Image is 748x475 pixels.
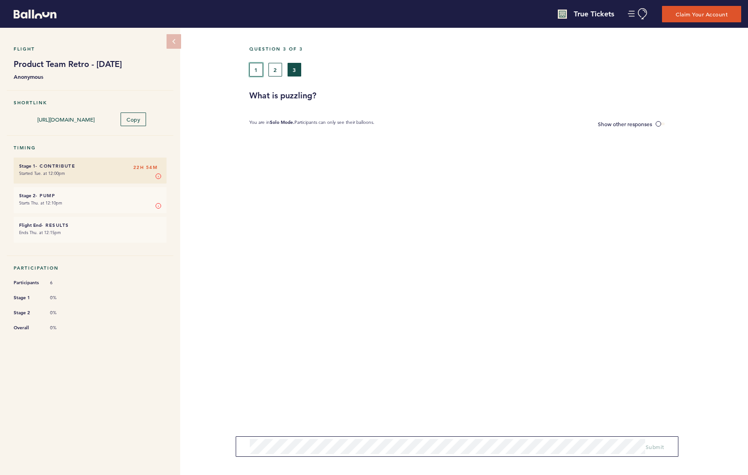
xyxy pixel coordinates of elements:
[50,325,77,331] span: 0%
[19,193,35,199] small: Stage 2
[14,72,167,81] b: Anonymous
[646,442,664,451] button: Submit
[7,9,56,19] a: Balloon
[50,280,77,286] span: 6
[662,6,741,22] button: Claim Your Account
[50,295,77,301] span: 0%
[19,163,35,169] small: Stage 1
[249,46,741,52] h5: Question 3 of 3
[14,308,41,317] span: Stage 2
[19,222,161,228] h6: - Results
[249,63,263,77] button: 1
[126,116,140,123] span: Copy
[19,222,41,228] small: Flight End
[14,265,167,271] h5: Participation
[19,193,161,199] h6: - Pump
[14,323,41,332] span: Overall
[50,310,77,316] span: 0%
[270,119,294,125] b: Solo Mode.
[14,46,167,52] h5: Flight
[19,230,61,235] time: Ends Thu. at 12:15pm
[14,293,41,302] span: Stage 1
[19,163,161,169] h6: - Contribute
[14,59,167,70] h1: Product Team Retro - [DATE]
[121,112,146,126] button: Copy
[14,278,41,287] span: Participants
[133,163,158,172] span: 22H 54M
[14,100,167,106] h5: Shortlink
[646,443,664,450] span: Submit
[574,9,614,20] h4: True Tickets
[288,63,301,77] button: 3
[268,63,282,77] button: 2
[249,119,374,129] p: You are in Participants can only see their balloons.
[598,120,652,128] span: Show other responses
[14,10,56,19] svg: Balloon
[19,170,65,176] time: Started Tue. at 12:00pm
[19,200,62,206] time: Starts Thu. at 12:10pm
[14,145,167,151] h5: Timing
[628,8,648,20] button: Manage Account
[249,90,741,101] h3: What is puzzling?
